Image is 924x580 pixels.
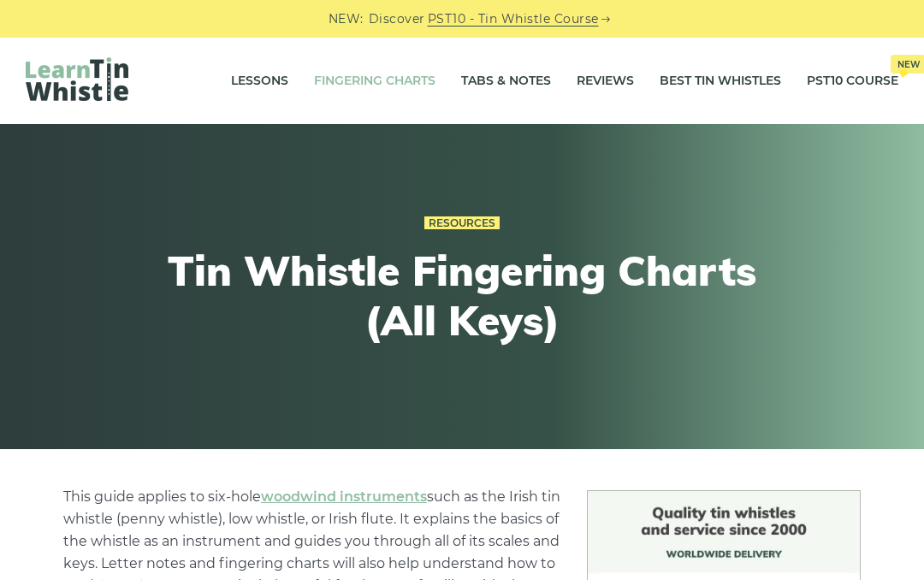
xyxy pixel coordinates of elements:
a: Fingering Charts [314,60,435,103]
a: Resources [424,216,500,230]
h1: Tin Whistle Fingering Charts (All Keys) [147,246,777,345]
a: Lessons [231,60,288,103]
a: Best Tin Whistles [660,60,781,103]
a: Tabs & Notes [461,60,551,103]
a: woodwind instruments [261,488,427,505]
img: LearnTinWhistle.com [26,57,128,101]
a: Reviews [577,60,634,103]
a: PST10 CourseNew [807,60,898,103]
